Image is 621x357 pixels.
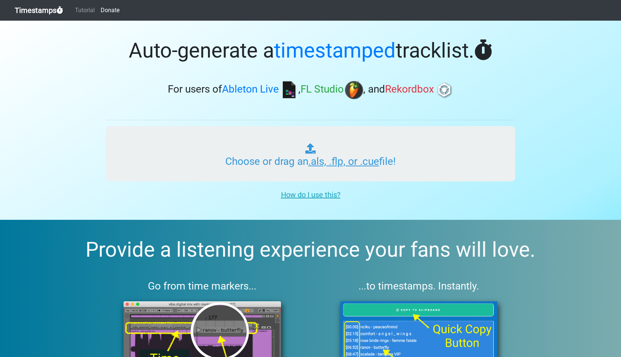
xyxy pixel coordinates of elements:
h3: For users of , , and [106,81,515,99]
h3: Go from time markers... [106,280,299,292]
a: Donate [98,3,122,18]
span: Rekordbox [385,83,434,96]
u: How do I use this? [281,190,340,199]
h1: Auto-generate a tracklist. [106,38,515,63]
img: fl.png [345,81,363,99]
span: Ableton Live [222,83,279,96]
a: Tutorial [72,3,98,18]
span: timestamped [274,38,396,63]
img: rb.png [435,81,454,99]
h3: ...to timestamps. Instantly. [323,280,516,292]
img: ableton.png [280,81,298,99]
h2: Provide a listening experience your fans will love. [18,238,603,262]
a: Timestamps [15,3,63,18]
span: FL Studio [301,83,344,96]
